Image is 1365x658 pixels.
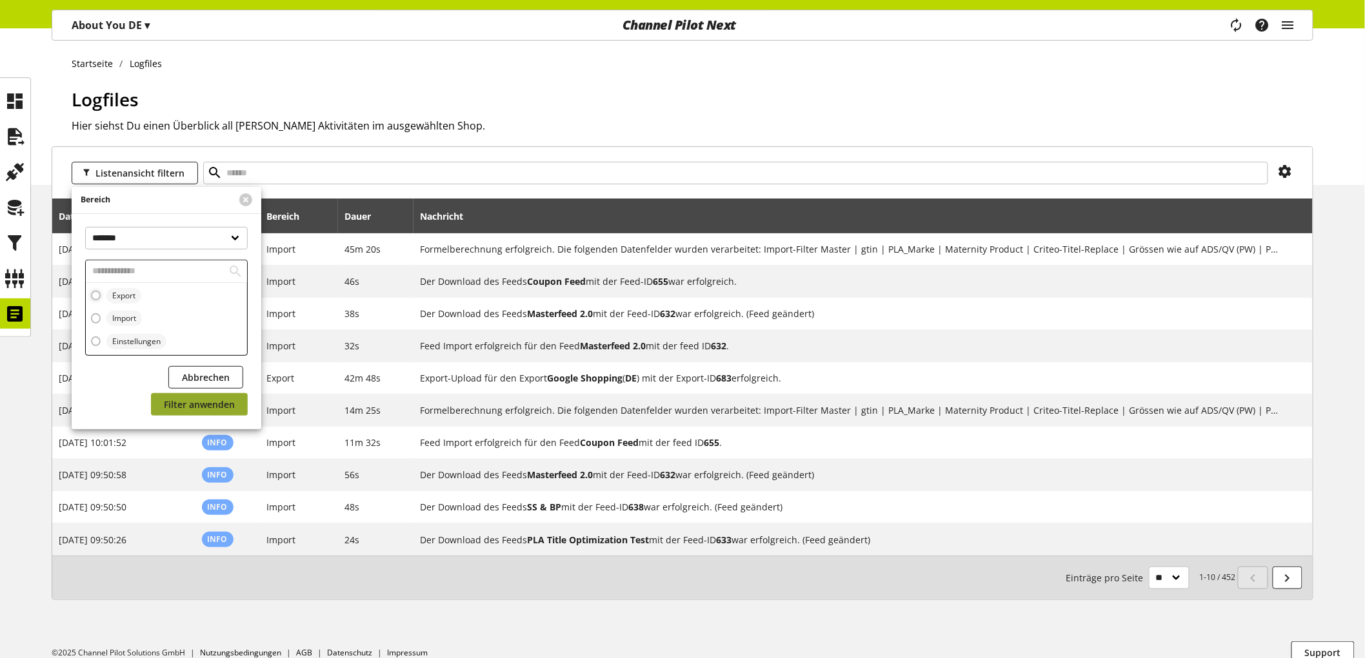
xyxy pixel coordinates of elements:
span: [DATE] 10:59:05 [59,372,127,384]
span: Filter anwenden [164,398,235,411]
span: Info [208,534,228,545]
a: Datenschutz [327,647,372,658]
a: Nutzungsbedingungen [200,647,281,658]
span: Info [208,501,228,512]
span: Import [267,469,296,481]
span: [DATE] 09:50:26 [59,534,127,546]
b: DE [626,372,637,384]
span: [DATE] 10:01:52 [59,436,127,449]
span: [DATE] 11:16:49 [59,340,127,352]
span: Import [267,275,296,287]
div: Bereich [72,187,230,213]
h2: Formelberechnung erfolgreich. Die folgenden Datenfelder wurden verarbeitet: Import-Filter Master ... [421,403,1282,417]
h2: Der Download des Feeds Masterfeed 2.0 mit der Feed-ID 632 war erfolgreich. (Feed geändert) [421,468,1282,481]
b: Masterfeed 2.0 [528,307,593,320]
b: Coupon Feed [581,436,639,449]
span: Info [208,469,228,480]
h2: Feed Import erfolgreich für den Feed Coupon Feed mit der feed ID 655. [421,436,1282,449]
b: Coupon Feed [528,275,586,287]
b: 632 [661,307,676,320]
span: Import [267,501,296,513]
span: Listenansicht filtern [95,166,184,180]
h2: Der Download des Feeds PLA Title Optimization Test mit der Feed-ID 633 war erfolgreich. (Feed geä... [421,533,1282,547]
b: 638 [629,501,644,513]
small: 1-10 / 452 [1066,566,1236,589]
button: Filter anwenden [151,393,248,416]
span: 56s [345,469,360,481]
h2: Der Download des Feeds Masterfeed 2.0 mit der Feed-ID 632 war erfolgreich. (Feed geändert) [421,307,1282,320]
h2: Der Download des Feeds Coupon Feed mit der Feed-ID 655 war erfolgreich. [421,275,1282,288]
span: Import [267,307,296,320]
h2: Feed Import erfolgreich für den Feed Masterfeed 2.0 mit der feed ID 632. [421,339,1282,353]
span: Import [267,436,296,449]
span: 46s [345,275,360,287]
b: 683 [717,372,732,384]
div: Nachricht [421,203,1306,229]
span: Einträge pro Seite [1066,571,1149,585]
span: Import [267,534,296,546]
span: [DATE] 12:02:09 [59,243,127,255]
div: Bereich [267,209,313,223]
span: 42m 48s [345,372,381,384]
span: Export [112,290,135,302]
b: 655 [653,275,669,287]
p: About You DE [72,17,150,33]
a: Startseite [72,57,120,70]
span: Import [267,404,296,416]
span: 48s [345,501,360,513]
b: SS & BP [528,501,562,513]
h2: Hier siehst Du einen Überblick all [PERSON_NAME] Aktivitäten im ausgewählten Shop. [72,118,1313,133]
div: Datum / Uhrzeit [59,209,144,223]
span: [DATE] 12:00:46 [59,275,127,287]
h2: Export-Upload für den Export Google Shopping (DE) mit der Export-ID 683 erfolgreich. [421,371,1282,385]
span: 38s [345,307,360,320]
span: [DATE] 09:50:58 [59,469,127,481]
b: 655 [704,436,720,449]
span: [DATE] 09:50:50 [59,501,127,513]
nav: main navigation [52,10,1313,41]
b: Masterfeed 2.0 [528,469,593,481]
span: [DATE] 12:00:38 [59,307,127,320]
b: 633 [717,534,732,546]
b: PLA Title Optimization Test [528,534,650,546]
b: Masterfeed 2.0 [581,340,646,352]
h2: Formelberechnung erfolgreich. Die folgenden Datenfelder wurden verarbeitet: Import-Filter Master ... [421,242,1282,256]
button: Listenansicht filtern [72,162,198,184]
h2: Der Download des Feeds SS & BP mit der Feed-ID 638 war erfolgreich. (Feed geändert) [421,500,1282,514]
a: Impressum [387,647,428,658]
span: Abbrechen [182,371,230,384]
span: 14m 25s [345,404,381,416]
span: Info [208,437,228,448]
span: 32s [345,340,360,352]
span: Import [267,243,296,255]
b: Google Shopping [548,372,623,384]
span: ▾ [144,18,150,32]
button: Abbrechen [168,366,243,389]
b: 632 [712,340,727,352]
span: Import [267,340,296,352]
span: Export [267,372,295,384]
a: AGB [296,647,312,658]
span: Einstellungen [112,336,161,347]
span: [DATE] 10:16:17 [59,404,127,416]
span: Import [112,313,136,324]
span: 24s [345,534,360,546]
b: 632 [661,469,676,481]
span: Logfiles [72,87,139,111]
div: Dauer [345,209,384,223]
span: 45m 20s [345,243,381,255]
span: 11m 32s [345,436,381,449]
